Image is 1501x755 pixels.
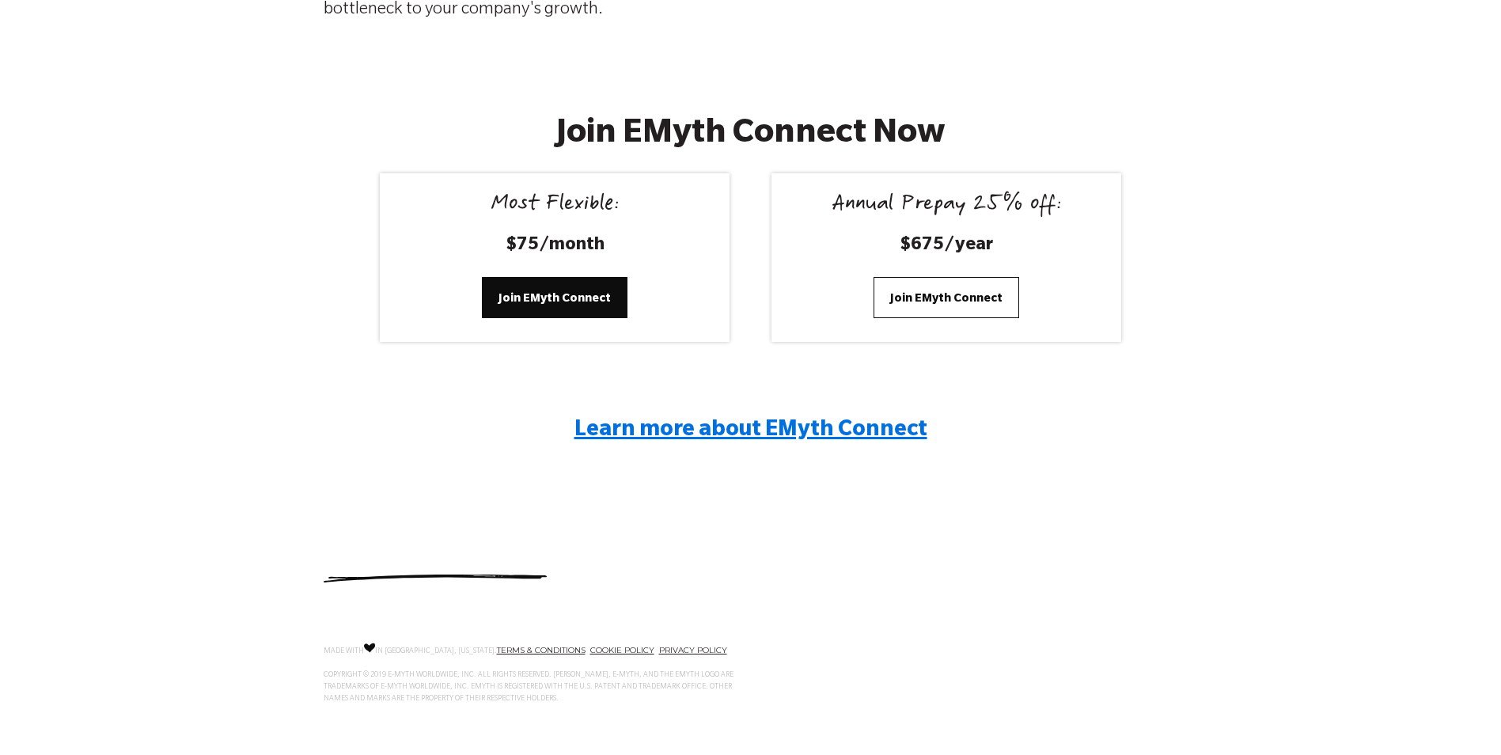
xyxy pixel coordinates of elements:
span: COPYRIGHT © 2019 E-MYTH WORLDWIDE, INC. ALL RIGHTS RESERVED. [PERSON_NAME], E-MYTH, AND THE EMYTH... [324,671,733,703]
a: COOKIE POLICY [590,645,654,655]
a: PRIVACY POLICY [659,645,727,655]
span: Join EMyth Connect [890,289,1003,306]
iframe: Chat Widget [1422,679,1501,755]
h3: $675/year [790,234,1102,259]
div: Annual Prepay 25% off: [790,192,1102,219]
span: Learn more about EMyth Connect [574,419,927,443]
a: Learn more about EMyth Connect [574,412,927,442]
img: underline.svg [324,575,547,582]
span: Join EMyth Connect [498,289,611,306]
a: Join EMyth Connect [482,277,627,318]
h3: $75/month [399,234,711,259]
h2: Join EMyth Connect Now [468,117,1033,156]
span: MADE WITH [324,647,364,655]
img: Love [364,643,375,653]
div: Most Flexible: [399,192,711,219]
span: IN [GEOGRAPHIC_DATA], [US_STATE]. [375,647,497,655]
a: TERMS & CONDITIONS [497,645,586,655]
a: Join EMyth Connect [874,277,1019,318]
